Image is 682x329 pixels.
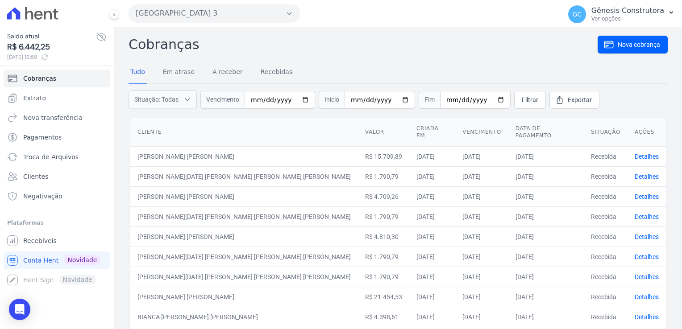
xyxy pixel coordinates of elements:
[409,186,455,206] td: [DATE]
[23,74,56,83] span: Cobranças
[319,91,345,109] span: Início
[130,267,358,287] td: [PERSON_NAME][DATE] [PERSON_NAME] [PERSON_NAME] [PERSON_NAME]
[628,118,666,147] th: Ações
[130,206,358,226] td: [PERSON_NAME][DATE] [PERSON_NAME] [PERSON_NAME] [PERSON_NAME]
[129,34,598,54] h2: Cobranças
[635,173,659,180] a: Detalhes
[635,233,659,240] a: Detalhes
[409,267,455,287] td: [DATE]
[130,146,358,166] td: [PERSON_NAME] [PERSON_NAME]
[455,118,508,147] th: Vencimento
[522,95,538,104] span: Filtrar
[455,206,508,226] td: [DATE]
[23,113,83,122] span: Nova transferência
[200,91,245,109] span: Vencimento
[635,293,659,300] a: Detalhes
[358,186,409,206] td: R$ 4.709,26
[259,61,295,84] a: Recebidas
[161,61,196,84] a: Em atraso
[129,90,197,108] button: Situação: Todas
[514,91,546,109] a: Filtrar
[4,148,110,166] a: Troca de Arquivos
[23,256,58,265] span: Conta Hent
[9,299,30,320] div: Open Intercom Messenger
[635,153,659,160] a: Detalhes
[358,166,409,186] td: R$ 1.790,79
[455,307,508,327] td: [DATE]
[4,89,110,107] a: Extrato
[7,70,107,289] nav: Sidebar
[23,152,79,161] span: Troca de Arquivos
[211,61,245,84] a: A receber
[129,61,147,84] a: Tudo
[508,206,584,226] td: [DATE]
[591,6,664,15] p: Gênesis Construtora
[409,247,455,267] td: [DATE]
[130,307,358,327] td: BIANCA [PERSON_NAME] [PERSON_NAME]
[358,226,409,247] td: R$ 4.810,30
[358,146,409,166] td: R$ 15.709,89
[455,166,508,186] td: [DATE]
[419,91,440,109] span: Fim
[4,70,110,87] a: Cobranças
[23,192,62,201] span: Negativação
[584,307,628,327] td: Recebida
[584,206,628,226] td: Recebida
[598,36,668,53] a: Nova cobrança
[584,166,628,186] td: Recebida
[584,267,628,287] td: Recebida
[409,287,455,307] td: [DATE]
[561,2,682,27] button: GC Gênesis Construtora Ver opções
[358,206,409,226] td: R$ 1.790,79
[508,146,584,166] td: [DATE]
[7,41,96,53] span: R$ 6.442,25
[635,273,659,280] a: Detalhes
[4,128,110,146] a: Pagamentos
[508,267,584,287] td: [DATE]
[409,206,455,226] td: [DATE]
[455,287,508,307] td: [DATE]
[23,236,57,245] span: Recebíveis
[130,247,358,267] td: [PERSON_NAME][DATE] [PERSON_NAME] [PERSON_NAME] [PERSON_NAME]
[584,118,628,147] th: Situação
[358,247,409,267] td: R$ 1.790,79
[130,226,358,247] td: [PERSON_NAME] [PERSON_NAME]
[455,186,508,206] td: [DATE]
[635,213,659,220] a: Detalhes
[508,307,584,327] td: [DATE]
[568,95,592,104] span: Exportar
[409,307,455,327] td: [DATE]
[409,146,455,166] td: [DATE]
[358,287,409,307] td: R$ 21.454,53
[455,226,508,247] td: [DATE]
[7,218,107,228] div: Plataformas
[7,32,96,41] span: Saldo atual
[129,4,300,22] button: [GEOGRAPHIC_DATA] 3
[508,247,584,267] td: [DATE]
[7,53,96,61] span: [DATE] 16:59
[591,15,664,22] p: Ver opções
[635,313,659,321] a: Detalhes
[358,307,409,327] td: R$ 4.398,61
[584,287,628,307] td: Recebida
[455,247,508,267] td: [DATE]
[618,40,660,49] span: Nova cobrança
[4,109,110,127] a: Nova transferência
[23,172,48,181] span: Clientes
[130,118,358,147] th: Cliente
[134,95,179,104] span: Situação: Todas
[584,226,628,247] td: Recebida
[508,287,584,307] td: [DATE]
[635,253,659,260] a: Detalhes
[130,186,358,206] td: [PERSON_NAME] [PERSON_NAME]
[4,251,110,269] a: Conta Hent Novidade
[508,166,584,186] td: [DATE]
[584,247,628,267] td: Recebida
[508,186,584,206] td: [DATE]
[358,267,409,287] td: R$ 1.790,79
[130,287,358,307] td: [PERSON_NAME] [PERSON_NAME]
[409,118,455,147] th: Criada em
[584,186,628,206] td: Recebida
[455,267,508,287] td: [DATE]
[130,166,358,186] td: [PERSON_NAME][DATE] [PERSON_NAME] [PERSON_NAME] [PERSON_NAME]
